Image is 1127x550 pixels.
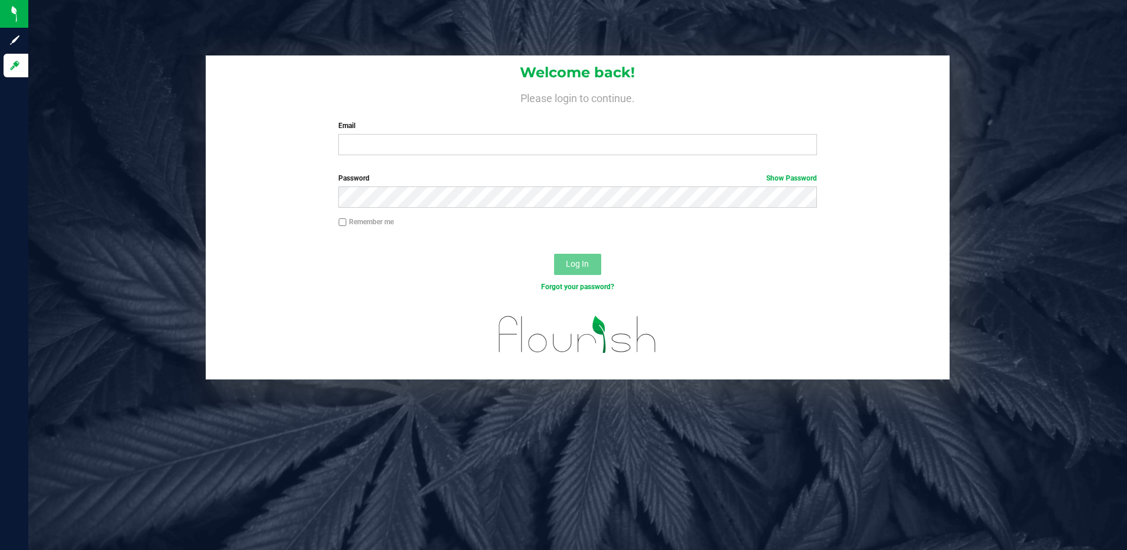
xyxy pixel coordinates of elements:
[206,90,950,104] h4: Please login to continue.
[554,254,601,275] button: Log In
[338,217,394,227] label: Remember me
[338,218,347,227] input: Remember me
[338,174,370,182] span: Password
[206,65,950,80] h1: Welcome back!
[485,305,671,365] img: flourish_logo.svg
[541,283,614,291] a: Forgot your password?
[9,34,21,46] inline-svg: Sign up
[566,259,589,269] span: Log In
[766,174,817,182] a: Show Password
[9,60,21,71] inline-svg: Log in
[338,120,817,131] label: Email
